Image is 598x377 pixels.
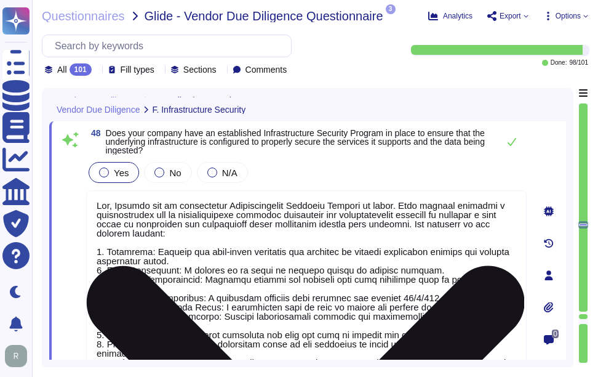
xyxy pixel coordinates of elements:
span: 98 / 101 [569,60,588,66]
img: user [5,345,27,367]
span: N/A [222,168,237,178]
span: Options [556,12,581,20]
input: Search by keywords [49,35,291,57]
button: user [2,343,36,370]
div: 101 [70,63,92,76]
span: Questionnaires [42,10,125,22]
span: E. Application Security [152,96,237,105]
span: 48 [86,129,101,137]
span: Analytics [443,12,472,20]
span: Yes [114,168,129,178]
span: All [57,65,67,74]
span: Does your company have an established Infrastructure Security Program in place to ensure that the... [106,128,485,155]
span: Vendor Due Diligence [57,96,140,105]
span: 3 [386,4,396,14]
span: Glide - Vendor Due Diligence Questionnaire [145,10,383,22]
span: Fill types [121,65,154,74]
span: Vendor Due Diligence [57,105,140,114]
span: Export [500,12,521,20]
span: 0 [552,330,559,338]
span: Comments [245,65,287,74]
span: F. Infrastructure Security [152,105,245,114]
span: Sections [183,65,217,74]
span: No [169,168,181,178]
button: Analytics [428,11,472,21]
span: Done: [551,60,567,66]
